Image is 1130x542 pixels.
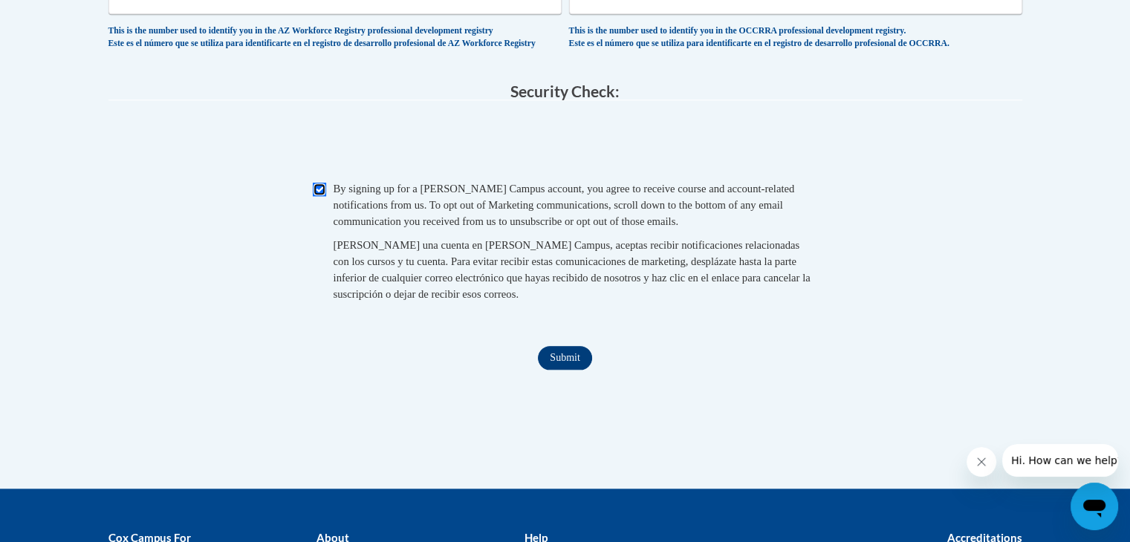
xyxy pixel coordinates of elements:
span: [PERSON_NAME] una cuenta en [PERSON_NAME] Campus, aceptas recibir notificaciones relacionadas con... [334,239,811,300]
span: Security Check: [510,82,620,100]
div: This is the number used to identify you in the AZ Workforce Registry professional development reg... [108,25,562,50]
span: Hi. How can we help? [9,10,120,22]
iframe: Message from company [1002,444,1118,477]
iframe: Button to launch messaging window [1071,483,1118,530]
div: This is the number used to identify you in the OCCRRA professional development registry. Este es ... [569,25,1022,50]
input: Submit [538,346,591,370]
span: By signing up for a [PERSON_NAME] Campus account, you agree to receive course and account-related... [334,183,795,227]
iframe: Close message [967,447,996,477]
iframe: reCAPTCHA [452,115,678,173]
